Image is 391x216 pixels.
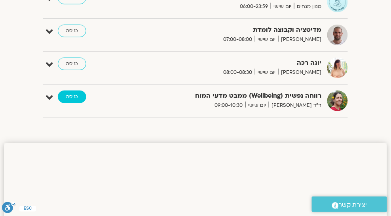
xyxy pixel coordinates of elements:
[255,68,278,77] span: יום שישי
[151,58,321,68] strong: יוגה רכה
[255,35,278,44] span: יום שישי
[212,101,245,110] span: 09:00-10:30
[220,68,255,77] span: 08:00-08:30
[151,91,321,101] strong: רווחה נפשית (Wellbeing) ממבט מדעי המוח
[271,2,294,11] span: יום שישי
[237,2,271,11] span: 06:00-23:59
[220,35,255,44] span: 07:00-08:00
[245,101,269,110] span: יום שישי
[269,101,321,110] span: ד"ר [PERSON_NAME]
[151,25,321,35] strong: מדיטציה וקבוצה לומדת
[278,35,321,44] span: [PERSON_NAME]
[58,25,86,37] a: כניסה
[278,68,321,77] span: [PERSON_NAME]
[58,58,86,70] a: כניסה
[294,2,321,11] span: מגוון מנחים
[58,91,86,103] a: כניסה
[312,197,387,212] a: יצירת קשר
[339,200,367,210] span: יצירת קשר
